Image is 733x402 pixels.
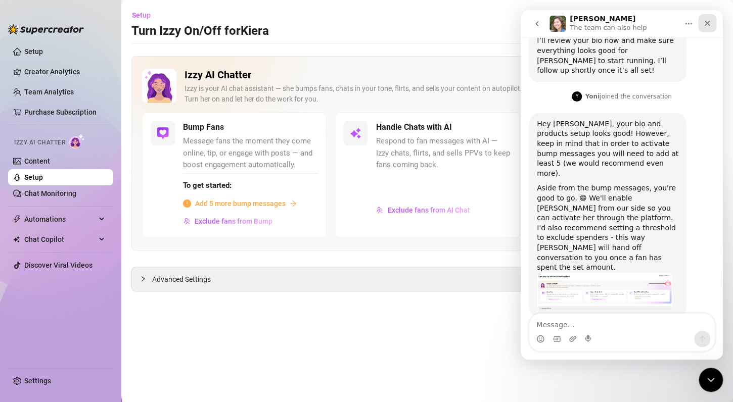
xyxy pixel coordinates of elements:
[24,108,97,116] a: Purchase Subscription
[183,181,232,190] strong: To get started:
[24,173,43,181] a: Setup
[195,217,272,225] span: Exclude fans from Bump
[376,207,383,214] img: svg%3e
[387,206,470,214] span: Exclude fans from AI Chat
[8,24,84,34] img: logo-BBDzfeDw.svg
[140,273,152,284] div: collapsed
[13,236,20,243] img: Chat Copilot
[152,274,211,285] span: Advanced Settings
[24,47,43,56] a: Setup
[24,189,76,197] a: Chat Monitoring
[195,198,286,209] span: Add 5 more bump messages
[183,199,191,208] span: info-circle
[183,135,318,171] span: Message fans the moment they come online, tip, or engage with posts — and boost engagement automa...
[290,200,297,207] span: arrow-right
[24,64,105,80] a: Creator Analytics
[185,69,681,81] h2: Izzy AI Chatter
[185,83,681,105] div: Izzy is your AI chat assistant — she bumps fans, chats in your tone, flirts, and sells your conte...
[142,69,176,103] img: Izzy AI Chatter
[13,215,21,223] span: thunderbolt
[24,377,51,385] a: Settings
[131,7,159,23] button: Setup
[24,261,93,269] a: Discover Viral Videos
[14,138,65,147] span: Izzy AI Chatter
[376,202,470,218] button: Exclude fans from AI Chat
[349,127,361,139] img: svg%3e
[131,23,269,39] h3: Turn Izzy On/Off for Kiera
[699,368,723,392] iframe: Intercom live chat
[132,11,151,19] span: Setup
[521,10,723,360] iframe: Intercom live chat
[24,88,74,96] a: Team Analytics
[183,121,224,133] h5: Bump Fans
[183,213,273,229] button: Exclude fans from Bump
[376,121,451,133] h5: Handle Chats with AI
[24,211,96,227] span: Automations
[184,218,191,225] img: svg%3e
[24,157,50,165] a: Content
[69,134,85,148] img: AI Chatter
[157,127,169,139] img: svg%3e
[24,231,96,247] span: Chat Copilot
[140,276,146,282] span: collapsed
[376,135,511,171] span: Respond to fan messages with AI — Izzy chats, flirts, and sells PPVs to keep fans coming back.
